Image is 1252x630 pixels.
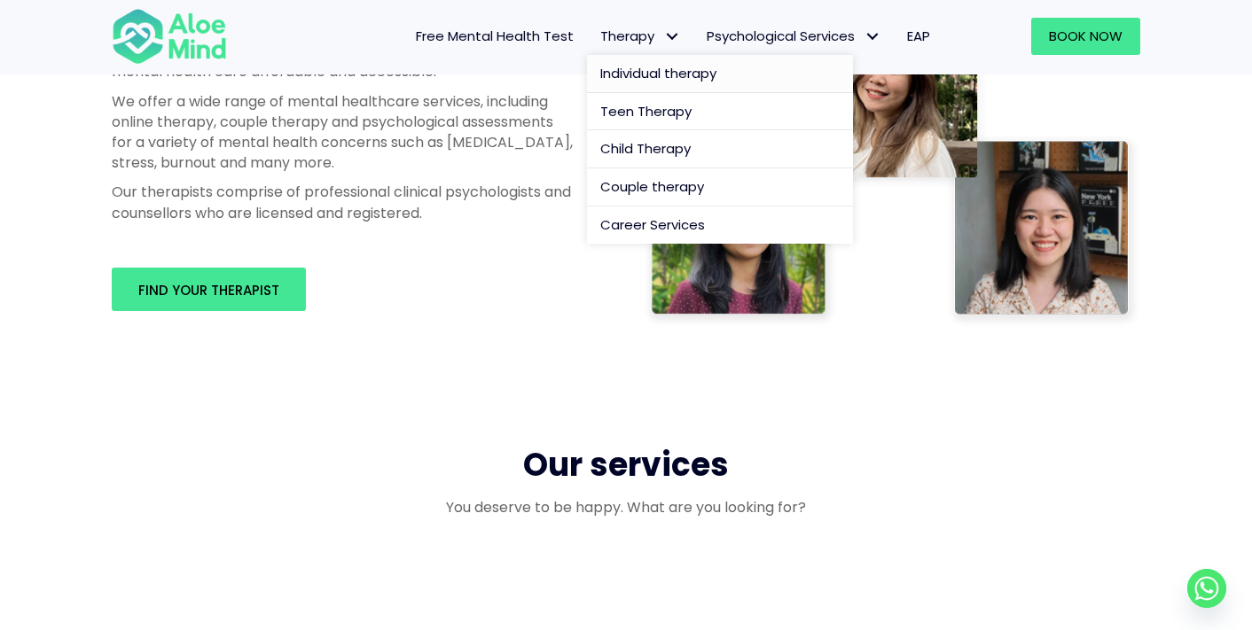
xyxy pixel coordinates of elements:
span: EAP [907,27,930,45]
img: Aloe mind Logo [112,7,227,66]
a: Psychological ServicesPsychological Services: submenu [693,18,894,55]
a: Free Mental Health Test [403,18,587,55]
span: Child Therapy [600,139,691,158]
a: Teen Therapy [587,93,853,131]
span: Therapy [600,27,680,45]
p: We offer a wide range of mental healthcare services, including online therapy, couple therapy and... [112,91,573,174]
nav: Menu [250,18,943,55]
span: Teen Therapy [600,102,692,121]
span: Find your therapist [138,281,279,299]
a: Find your therapist [112,268,306,311]
a: Child Therapy [587,130,853,168]
span: Our services [523,442,729,487]
span: Psychological Services [707,27,880,45]
a: EAP [894,18,943,55]
a: Career Services [587,206,853,244]
span: Book Now [1049,27,1123,45]
span: Career Services [600,215,705,234]
span: Couple therapy [600,177,704,196]
p: You deserve to be happy. What are you looking for? [112,497,1140,517]
span: Therapy: submenu [659,24,685,50]
a: Whatsapp [1187,569,1226,608]
span: Individual therapy [600,64,716,82]
p: Our therapists comprise of professional clinical psychologists and counsellors who are licensed a... [112,182,573,222]
a: Book Now [1031,18,1140,55]
a: Individual therapy [587,55,853,93]
a: TherapyTherapy: submenu [587,18,693,55]
a: Couple therapy [587,168,853,206]
span: Psychological Services: submenu [859,24,885,50]
span: Free Mental Health Test [416,27,574,45]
